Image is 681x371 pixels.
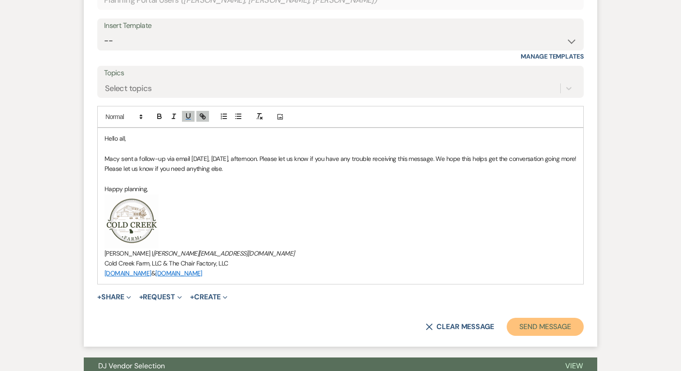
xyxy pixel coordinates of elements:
[190,293,194,301] span: +
[97,293,131,301] button: Share
[104,184,577,194] p: Happy planning,
[151,269,155,277] span: &
[104,269,151,277] a: [DOMAIN_NAME]
[139,293,182,301] button: Request
[104,133,577,143] p: Hello all,
[104,67,577,80] label: Topics
[104,154,577,174] p: Macy sent a follow-up via email [DATE], [DATE], afternoon. Please let us know if you have any tro...
[104,259,228,267] span: Cold Creek Farm, LLC & The Chair Factory, LLC
[190,293,227,301] button: Create
[155,269,202,277] a: [DOMAIN_NAME]
[98,361,165,371] span: DJ Vendor Selection
[105,82,152,95] div: Select topics
[97,293,101,301] span: +
[521,52,584,60] a: Manage Templates
[507,318,584,336] button: Send Message
[426,323,494,330] button: Clear message
[153,249,295,257] em: [PERSON_NAME][EMAIL_ADDRESS][DOMAIN_NAME]
[104,19,577,32] div: Insert Template
[104,249,153,257] span: [PERSON_NAME] |
[565,361,583,371] span: View
[139,293,143,301] span: +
